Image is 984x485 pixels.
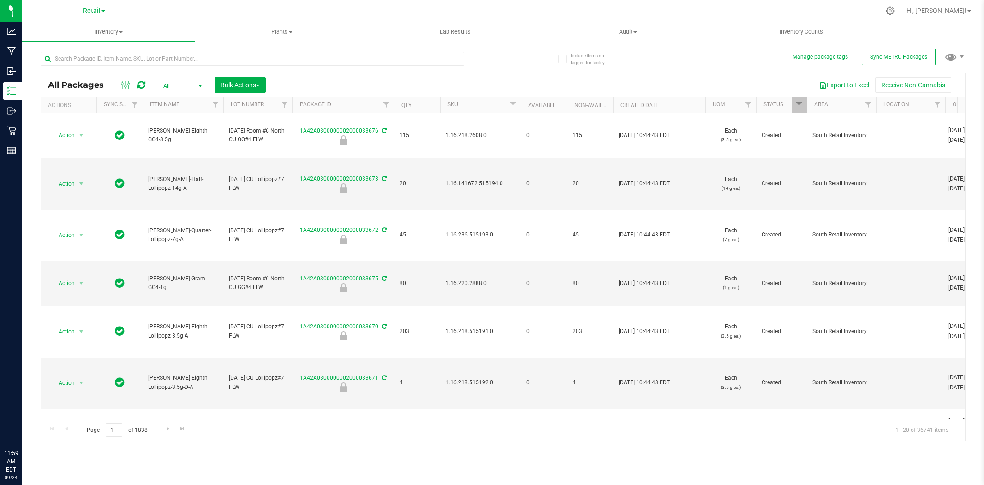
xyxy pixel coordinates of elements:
[76,177,87,190] span: select
[381,127,387,134] span: Sync from Compliance System
[7,86,16,96] inline-svg: Inventory
[7,126,16,135] inline-svg: Retail
[50,325,75,338] span: Action
[526,378,561,387] span: 0
[762,327,801,336] span: Created
[115,228,125,241] span: In Sync
[792,97,807,113] a: Filter
[400,327,435,336] span: 203
[104,101,139,108] a: Sync Status
[526,279,561,288] span: 0
[573,327,608,336] span: 203
[812,131,871,140] span: South Retail Inventory
[48,80,113,90] span: All Packages
[291,135,395,145] div: Newly Received
[713,101,725,108] a: UOM
[50,376,75,389] span: Action
[762,230,801,239] span: Created
[231,101,264,108] a: Lot Number
[9,411,37,439] iframe: Resource center
[115,177,125,190] span: In Sync
[446,230,515,239] span: 1.16.236.515193.0
[148,274,218,292] span: [PERSON_NAME]-Gram-GG4-1g
[573,378,608,387] span: 4
[41,52,464,66] input: Search Package ID, Item Name, SKU, Lot or Part Number...
[711,322,751,340] span: Each
[812,327,871,336] span: South Retail Inventory
[619,279,670,288] span: [DATE] 10:44:43 EDT
[221,81,260,89] span: Bulk Actions
[76,229,87,242] span: select
[619,131,670,140] span: [DATE] 10:44:43 EDT
[814,101,828,108] a: Area
[711,175,751,193] span: Each
[379,97,394,113] a: Filter
[528,102,556,109] a: Available
[620,102,659,109] a: Created Date
[291,235,395,244] div: Newly Received
[711,184,751,193] p: (14 g ea.)
[76,325,87,338] span: select
[106,423,122,437] input: 1
[711,283,751,292] p: (1 g ea.)
[208,97,223,113] a: Filter
[762,279,801,288] span: Created
[50,277,75,290] span: Action
[50,229,75,242] span: Action
[369,22,542,42] a: Lab Results
[812,279,871,288] span: South Retail Inventory
[870,54,927,60] span: Sync METRC Packages
[711,226,751,244] span: Each
[573,179,608,188] span: 20
[711,274,751,292] span: Each
[196,28,368,36] span: Plants
[148,374,218,391] span: [PERSON_NAME]-Eighth-Lollipopz-3.5g-D-A
[762,131,801,140] span: Created
[573,131,608,140] span: 115
[619,230,670,239] span: [DATE] 10:44:43 EDT
[7,146,16,155] inline-svg: Reports
[711,332,751,340] p: (3.5 g ea.)
[300,375,378,381] a: 1A42A0300000002000033671
[400,230,435,239] span: 45
[762,378,801,387] span: Created
[400,131,435,140] span: 115
[741,97,756,113] a: Filter
[427,28,483,36] span: Lab Results
[300,127,378,134] a: 1A42A0300000002000033676
[300,101,331,108] a: Package ID
[401,102,411,109] a: Qty
[48,102,93,109] div: Actions
[793,53,848,61] button: Manage package tags
[446,131,515,140] span: 1.16.218.2608.0
[291,331,395,340] div: Newly Received
[215,77,266,93] button: Bulk Actions
[573,230,608,239] span: 45
[161,423,174,436] a: Go to the next page
[148,322,218,340] span: [PERSON_NAME]-Eighth-Lollipopz-3.5g-A
[300,176,378,182] a: 1A42A0300000002000033673
[229,374,287,391] span: [DATE] CU Lollipopz#7 FLW
[446,179,515,188] span: 1.16.141672.515194.0
[767,28,835,36] span: Inventory Counts
[875,77,951,93] button: Receive Non-Cannabis
[542,22,715,42] a: Audit
[883,101,909,108] a: Location
[229,226,287,244] span: [DATE] CU Lollipopz#7 FLW
[763,101,783,108] a: Status
[127,97,143,113] a: Filter
[291,283,395,292] div: Newly Received
[176,423,189,436] a: Go to the last page
[762,179,801,188] span: Created
[574,102,615,109] a: Non-Available
[930,97,945,113] a: Filter
[619,179,670,188] span: [DATE] 10:44:43 EDT
[277,97,292,113] a: Filter
[715,22,888,42] a: Inventory Counts
[526,230,561,239] span: 0
[79,423,155,437] span: Page of 1838
[50,177,75,190] span: Action
[884,6,896,15] div: Manage settings
[446,378,515,387] span: 1.16.218.515192.0
[300,323,378,330] a: 1A42A0300000002000033670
